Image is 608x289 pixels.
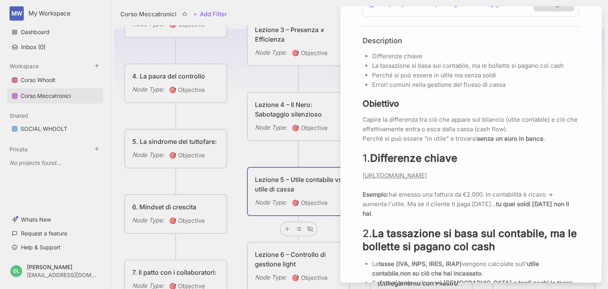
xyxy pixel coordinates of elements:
p: La tassazione si basa sul contabile, ma le bollette si pagano col cash [372,61,579,71]
strong: fatturi tanto [380,279,413,287]
strong: tasse (IVA, INPS, IRES, IRAP) [379,260,462,268]
h2: 1. [363,151,579,165]
strong: incassi [DEMOGRAPHIC_DATA] o tardi [422,279,532,287]
h2: 2. [363,227,579,253]
strong: La tassazione si basa sul contabile, ma le bollette si pagano col cash [363,227,579,253]
p: Differenze chiave [372,52,579,61]
p: Errori comuni nella gestione del flusso di cassa [372,80,579,90]
strong: senza un euro in banca [477,135,543,142]
p: Capire la differenza tra ciò che appare sul bilancio (utile contabile) e ciò che effettivamente e... [363,115,579,144]
p: Perché si può essere in utile ma senza soldi [372,71,579,80]
strong: non su ciò che hai incassato. [400,270,483,277]
p: Le vengono calcolate sull’ , [372,259,579,278]
strong: Obiettivo [363,98,399,109]
strong: Esempio: [363,191,389,198]
strong: Differenze chiave [370,152,457,164]
a: [URL][DOMAIN_NAME] [363,172,427,179]
p: hai emesso una fattura da €2.000. In contabilità è ricavo → aumenta l'utile. Ma se il cliente ti ... [363,171,579,218]
h4: Description [363,36,579,45]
